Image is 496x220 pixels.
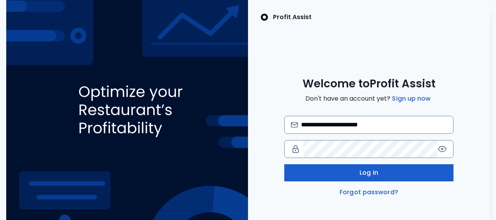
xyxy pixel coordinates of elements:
[303,77,436,91] span: Welcome to Profit Assist
[338,188,400,197] a: Forgot password?
[360,168,378,177] span: Log in
[291,122,298,128] img: email
[305,94,432,103] span: Don't have an account yet?
[284,164,454,181] button: Log in
[273,12,312,22] p: Profit Assist
[390,94,432,103] a: Sign up now
[260,12,268,22] img: SpotOn Logo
